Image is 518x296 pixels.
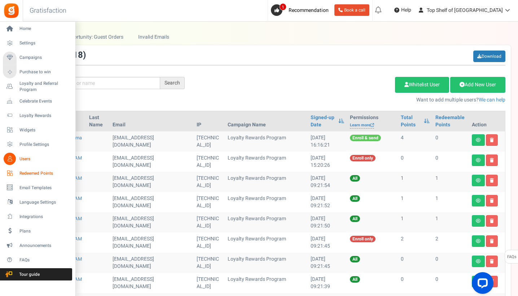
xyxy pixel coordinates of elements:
a: Email Templates [3,182,72,194]
span: FAQs [507,250,517,264]
a: Signed-up Date [311,114,335,129]
td: [DATE] 15:20:26 [308,152,347,172]
span: Help [399,6,411,14]
i: Delete user [490,158,494,162]
td: [TECHNICAL_ID] [194,131,225,152]
td: 2 [433,232,469,253]
a: Settings [3,37,72,49]
td: [DATE] 09:21:39 [308,273,347,293]
td: 0 [398,253,432,273]
div: Search [160,77,185,89]
span: Plans [19,228,70,234]
th: Email [110,111,194,131]
a: 1 Recommendation [271,4,332,16]
i: Delete user [490,239,494,243]
h3: Gratisfaction [22,4,74,18]
span: Enroll only [350,236,376,242]
td: [DATE] 09:21:54 [308,172,347,192]
span: All [350,195,360,202]
td: 1 [433,172,469,192]
td: [TECHNICAL_ID] [194,232,225,253]
a: Download [473,51,505,62]
td: [DATE] 09:21:50 [308,212,347,232]
td: [EMAIL_ADDRESS][DOMAIN_NAME] [110,212,194,232]
td: [EMAIL_ADDRESS][DOMAIN_NAME] [110,273,194,293]
td: [EMAIL_ADDRESS][DOMAIN_NAME] [110,152,194,172]
span: Language Settings [19,199,70,205]
span: Tour guide [3,271,54,278]
th: Permissions [347,111,398,131]
a: Opportunity: Guest Orders [57,29,131,45]
span: Widgets [19,127,70,133]
a: Campaigns [3,52,72,64]
span: All [350,216,360,222]
span: FAQs [19,257,70,263]
span: Enroll only [350,155,376,161]
i: View details [476,138,481,142]
td: 1 [433,212,469,232]
td: Loyalty Rewards Program [225,172,308,192]
span: Announcements [19,243,70,249]
td: [DATE] 16:16:21 [308,131,347,152]
td: 0 [433,273,469,293]
td: [DATE] 09:21:45 [308,253,347,273]
span: All [350,256,360,262]
td: Loyalty Rewards Program [225,232,308,253]
a: Learn more [350,122,374,129]
td: 1 [398,192,432,212]
a: Profile Settings [3,138,72,151]
span: All [350,276,360,283]
td: 0 [433,131,469,152]
td: Loyalty Rewards Program [225,192,308,212]
img: Gratisfaction [3,3,19,19]
a: Purchase to win [3,66,72,78]
input: Search by email or name [35,77,160,89]
td: [DATE] 09:21:45 [308,232,347,253]
th: Action [469,111,505,131]
i: View details [476,158,481,162]
td: Loyalty Rewards Program [225,253,308,273]
a: Celebrate Events [3,95,72,107]
span: Home [19,26,70,32]
a: We can help [479,96,505,104]
span: Purchase to win [19,69,70,75]
td: [TECHNICAL_ID] [194,212,225,232]
i: Delete user [490,199,494,203]
th: Campaign Name [225,111,308,131]
td: [TECHNICAL_ID] [194,253,225,273]
i: View details [476,239,481,243]
td: 4 [398,131,432,152]
span: Loyalty and Referral Program [19,80,72,93]
span: 1 [280,3,286,10]
span: Top Shelf of [GEOGRAPHIC_DATA] [427,6,503,14]
td: [TECHNICAL_ID] [194,152,225,172]
a: FAQs [3,254,72,266]
td: Loyalty Rewards Program [225,212,308,232]
td: 0 [398,152,432,172]
span: Users [19,156,70,162]
span: Campaigns [19,55,70,61]
span: Loyalty Rewards [19,113,70,119]
i: View details [476,199,481,203]
td: Loyalty Rewards Program [225,273,308,293]
span: Redeemed Points [19,170,70,177]
span: Recommendation [289,6,329,14]
p: Want to add multiple users? [196,96,505,104]
a: Total Points [401,114,420,129]
td: 2 [398,232,432,253]
i: Delete user [490,138,494,142]
td: [EMAIL_ADDRESS][DOMAIN_NAME] [110,192,194,212]
span: Celebrate Events [19,98,70,104]
span: Profile Settings [19,142,70,148]
a: Add New User [450,77,505,93]
a: Users [3,153,72,165]
i: Delete user [490,259,494,264]
td: 0 [433,152,469,172]
span: All [350,175,360,182]
span: Settings [19,40,70,46]
a: Integrations [3,210,72,223]
td: [DATE] 09:21:52 [308,192,347,212]
th: IP [194,111,225,131]
a: Redeemable Points [435,114,466,129]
